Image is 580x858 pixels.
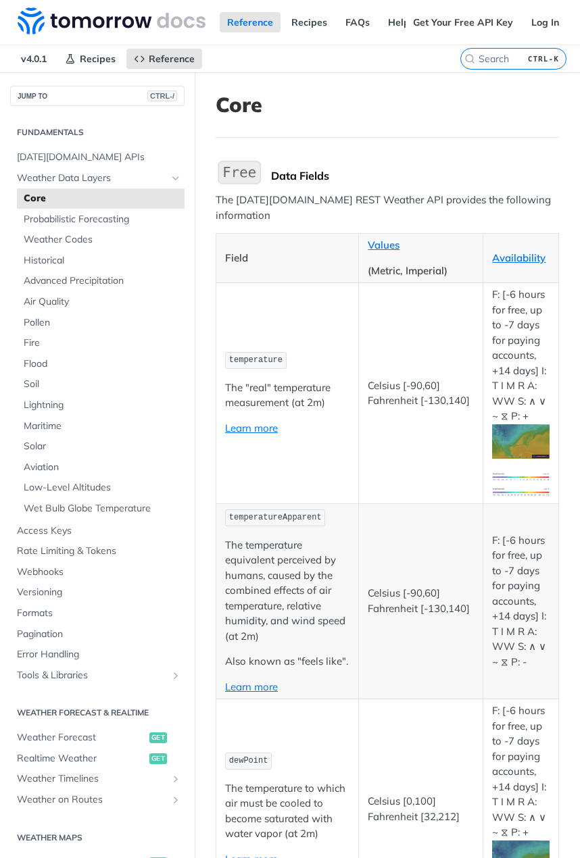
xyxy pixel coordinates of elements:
[24,336,181,350] span: Fire
[10,790,185,810] a: Weather on RoutesShow subpages for Weather on Routes
[17,731,146,745] span: Weather Forecast
[10,645,185,665] a: Error Handling
[149,753,167,764] span: get
[24,399,181,412] span: Lightning
[10,541,185,561] a: Rate Limiting & Tokens
[17,333,185,353] a: Fire
[284,12,335,32] a: Recipes
[80,53,116,65] span: Recipes
[17,151,181,164] span: [DATE][DOMAIN_NAME] APIs
[24,461,181,474] span: Aviation
[24,440,181,453] span: Solar
[492,287,550,458] p: F: [-6 hours for free, up to -7 days for paying accounts, +14 days] I: T I M R A: WW S: ∧ ∨ ~ ⧖ P: +
[24,233,181,247] span: Weather Codes
[149,732,167,743] span: get
[368,794,474,824] p: Celsius [0,100] Fahrenheit [32,212]
[225,654,349,670] p: Also known as "feels like".
[10,147,185,168] a: [DATE][DOMAIN_NAME] APIs
[24,481,181,495] span: Low-Level Altitudes
[24,502,181,515] span: Wet Bulb Globe Temperature
[10,749,185,769] a: Realtime Weatherget
[170,794,181,805] button: Show subpages for Weather on Routes
[17,545,181,558] span: Rate Limiting & Tokens
[216,193,559,223] p: The [DATE][DOMAIN_NAME] REST Weather API provides the following information
[14,49,54,69] span: v4.0.1
[464,53,475,64] svg: Search
[24,357,181,371] span: Flood
[17,772,167,786] span: Weather Timelines
[24,192,181,205] span: Core
[338,12,377,32] a: FAQs
[524,12,566,32] a: Log In
[368,263,474,279] p: (Metric, Imperial)
[225,538,349,645] p: The temperature equivalent perceived by humans, caused by the combined effects of air temperature...
[10,624,185,645] a: Pagination
[229,355,283,365] span: temperature
[17,586,181,599] span: Versioning
[492,470,550,482] span: Expand image
[10,562,185,582] a: Webhooks
[24,213,181,226] span: Probabilistic Forecasting
[492,434,550,447] span: Expand image
[10,126,185,138] h2: Fundamentals
[17,565,181,579] span: Webhooks
[225,781,349,842] p: The temperature to which air must be cooled to become saturated with water vapor (at 2m)
[17,752,146,765] span: Realtime Weather
[225,422,278,434] a: Learn more
[147,91,177,101] span: CTRL-/
[17,524,181,538] span: Access Keys
[17,230,185,250] a: Weather Codes
[170,670,181,681] button: Show subpages for Tools & Libraries
[492,251,546,264] a: Availability
[10,603,185,624] a: Formats
[17,313,185,333] a: Pollen
[10,832,185,844] h2: Weather Maps
[17,354,185,374] a: Flood
[229,513,322,522] span: temperatureApparent
[17,374,185,395] a: Soil
[17,457,185,478] a: Aviation
[225,380,349,411] p: The "real" temperature measurement (at 2m)
[24,274,181,288] span: Advanced Precipitation
[220,12,281,32] a: Reference
[170,173,181,184] button: Hide subpages for Weather Data Layers
[17,436,185,457] a: Solar
[10,521,185,541] a: Access Keys
[10,728,185,748] a: Weather Forecastget
[17,499,185,519] a: Wet Bulb Globe Temperature
[368,378,474,409] p: Celsius [-90,60] Fahrenheit [-130,140]
[149,53,195,65] span: Reference
[17,478,185,498] a: Low-Level Altitudes
[24,254,181,268] span: Historical
[17,416,185,436] a: Maritime
[24,295,181,309] span: Air Quality
[24,316,181,330] span: Pollen
[225,680,278,693] a: Learn more
[216,93,559,117] h1: Core
[17,251,185,271] a: Historical
[126,49,202,69] a: Reference
[10,168,185,188] a: Weather Data LayersHide subpages for Weather Data Layers
[18,7,206,34] img: Tomorrow.io Weather API Docs
[229,756,268,765] span: dewPoint
[24,420,181,433] span: Maritime
[10,582,185,603] a: Versioning
[170,774,181,784] button: Show subpages for Weather Timelines
[17,793,167,807] span: Weather on Routes
[17,669,167,682] span: Tools & Libraries
[10,665,185,686] a: Tools & LibrariesShow subpages for Tools & Libraries
[525,52,562,66] kbd: CTRL-K
[406,12,521,32] a: Get Your Free API Key
[17,628,181,641] span: Pagination
[17,648,181,661] span: Error Handling
[24,378,181,391] span: Soil
[17,607,181,620] span: Formats
[57,49,123,69] a: Recipes
[10,86,185,106] button: JUMP TOCTRL-/
[368,586,474,616] p: Celsius [-90,60] Fahrenheit [-130,140]
[492,484,550,497] span: Expand image
[17,292,185,312] a: Air Quality
[17,271,185,291] a: Advanced Precipitation
[17,395,185,415] a: Lightning
[225,251,349,266] p: Field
